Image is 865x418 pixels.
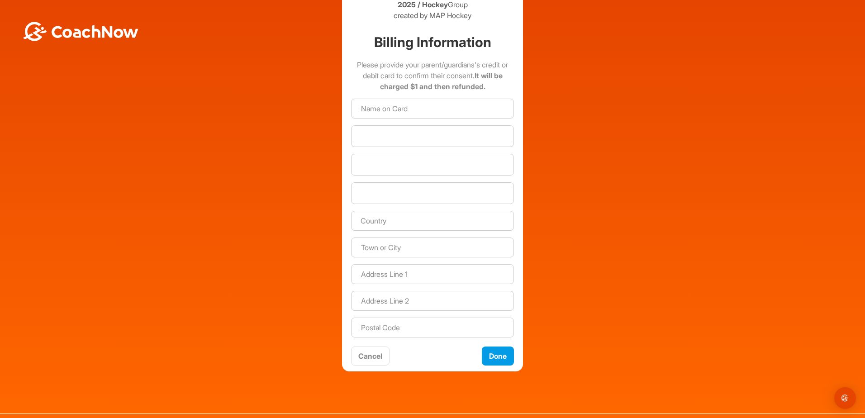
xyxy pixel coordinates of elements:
input: Town or City [351,237,514,257]
input: Country [351,211,514,231]
div: Open Intercom Messenger [834,387,856,409]
input: Address Line 1 [351,264,514,284]
input: Name on Card [351,99,514,119]
input: Postal Code [351,318,514,337]
button: Cancel [351,347,390,366]
strong: It will be charged $1 and then refunded. [380,71,503,91]
iframe: Secure expiration date input frame [361,160,504,169]
button: Done [482,347,514,366]
p: Please provide your parent/guardians's credit or debit card to confirm their consent. [351,59,514,99]
input: Address Line 2 [351,291,514,311]
iframe: Secure CVC input frame [361,189,504,197]
p: created by MAP Hockey [351,10,514,21]
h1: Billing Information [351,28,514,59]
img: BwLJSsUCoWCh5upNqxVrqldRgqLPVwmV24tXu5FoVAoFEpwwqQ3VIfuoInZCoVCoTD4vwADAC3ZFMkVEQFDAAAAAElFTkSuQmCC [22,22,139,41]
iframe: Secure card number input frame [361,132,504,140]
